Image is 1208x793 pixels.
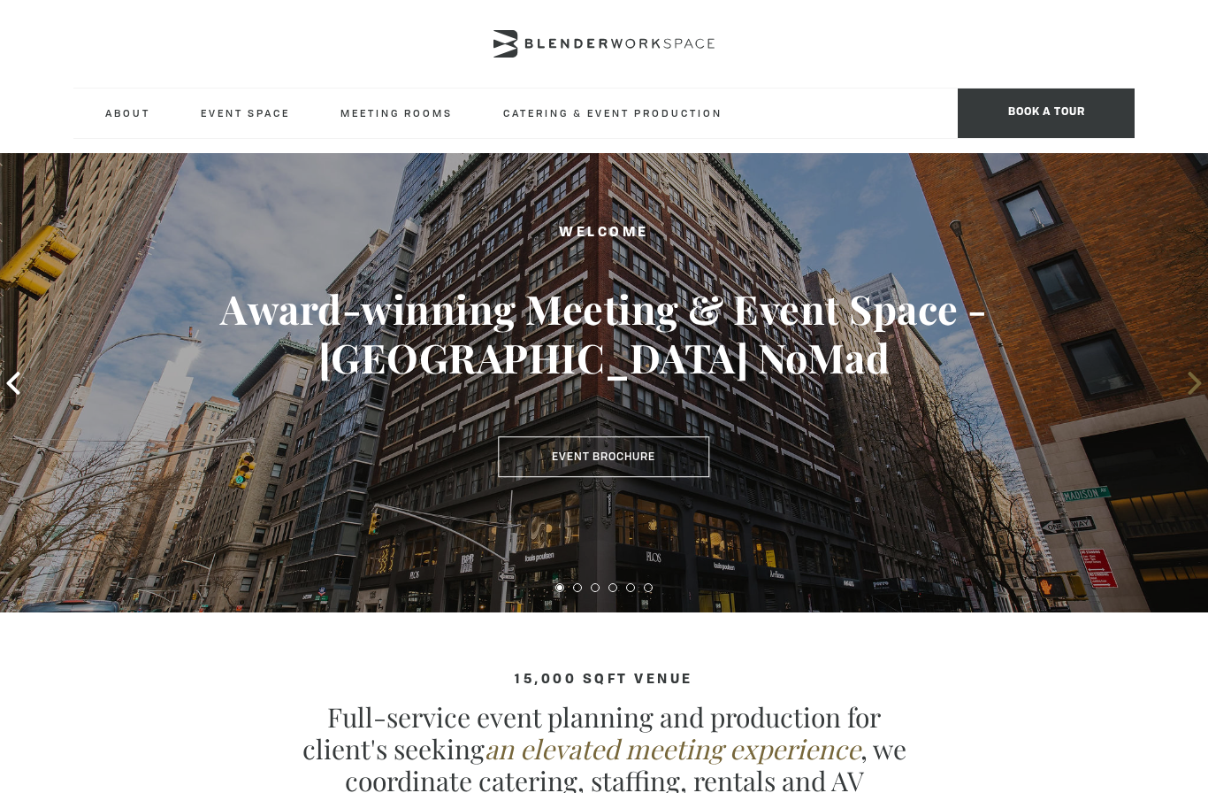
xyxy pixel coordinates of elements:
[60,284,1147,383] h3: Award-winning Meeting & Event Space - [GEOGRAPHIC_DATA] NoMad
[73,673,1135,688] h4: 15,000 sqft venue
[1120,708,1208,793] iframe: Chat Widget
[489,89,737,137] a: Catering & Event Production
[187,89,304,137] a: Event Space
[958,89,1135,138] span: Book a tour
[91,89,164,137] a: About
[326,89,467,137] a: Meeting Rooms
[498,436,709,477] a: Event Brochure
[60,222,1147,244] h2: Welcome
[485,731,860,766] em: an elevated meeting experience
